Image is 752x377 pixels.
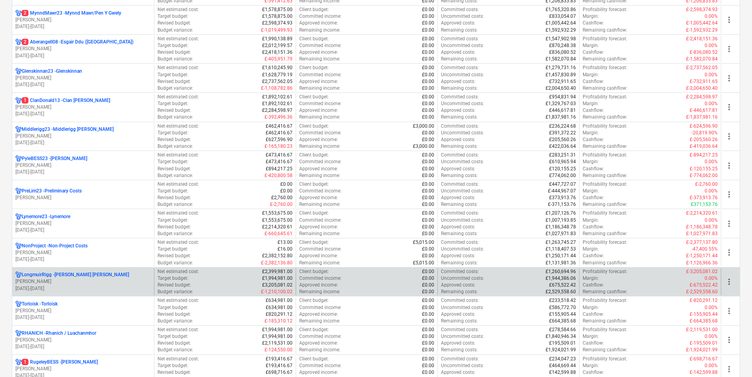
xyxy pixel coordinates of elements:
[158,6,199,13] p: Net estimated cost :
[549,130,576,136] p: £391,372.22
[686,85,718,92] p: £-2,004,650.40
[583,94,627,100] p: Profitability forecast :
[22,359,28,365] span: 1
[158,64,199,71] p: Net estimated cost :
[441,13,484,20] p: Uncommitted costs :
[441,172,478,179] p: Remaining costs :
[724,335,734,345] span: more_vert
[299,152,329,158] p: Client budget :
[299,6,329,13] p: Client budget :
[15,330,151,350] div: RHANICH -Rhanich / Luachanmhor[PERSON_NAME][DATE]-[DATE]
[422,172,434,179] p: £0.00
[549,94,576,100] p: £954,831.94
[724,15,734,25] span: more_vert
[266,136,293,143] p: £627,596.90
[686,36,718,42] p: £-2,418,151.36
[22,97,110,104] p: ClanDonald13 - Clan [PERSON_NAME]
[15,169,151,175] p: [DATE] - [DATE]
[549,136,576,143] p: £205,560.26
[583,158,599,165] p: Margin :
[583,107,604,114] p: Cashflow :
[15,194,151,201] p: [PERSON_NAME]
[690,136,718,143] p: £-205,560.26
[422,130,434,136] p: £0.00
[441,6,479,13] p: Committed costs :
[15,330,22,337] div: Project has multi currencies enabled
[15,278,151,285] p: [PERSON_NAME]
[583,166,604,172] p: Cashflow :
[158,100,188,107] p: Target budget :
[158,20,191,26] p: Revised budget :
[546,56,576,62] p: £1,582,070.84
[15,10,151,30] div: 2MynndMawr23 -Mynnd Mawr/Pen Y Gwely[PERSON_NAME][DATE]-[DATE]
[22,39,28,45] span: 2
[724,132,734,141] span: more_vert
[158,158,188,165] p: Target budget :
[441,136,475,143] p: Approved costs :
[549,78,576,85] p: £732,911.65
[158,85,193,92] p: Budget variance :
[158,56,193,62] p: Budget variance :
[15,53,151,59] p: [DATE] - [DATE]
[441,49,475,56] p: Approved costs :
[15,271,22,278] div: Project has multi currencies enabled
[583,130,599,136] p: Margin :
[549,13,576,20] p: £833,054.07
[15,271,151,292] div: LongmuirRigg -[PERSON_NAME] [PERSON_NAME][PERSON_NAME][DATE]-[DATE]
[299,27,340,34] p: Remaining income :
[546,85,576,92] p: £2,004,650.40
[690,143,718,150] p: £-419,036.64
[546,27,576,34] p: £1,592,932.29
[299,143,340,150] p: Remaining income :
[158,152,199,158] p: Net estimated cost :
[15,39,22,45] div: Project has multi currencies enabled
[158,13,188,20] p: Target budget :
[158,49,191,56] p: Revised budget :
[15,133,151,139] p: [PERSON_NAME]
[422,107,434,114] p: £0.00
[422,13,434,20] p: £0.00
[583,42,599,49] p: Margin :
[15,301,22,307] div: Project has multi currencies enabled
[280,181,293,188] p: £0.00
[299,56,340,62] p: Remaining income :
[724,277,734,287] span: more_vert
[422,36,434,42] p: £0.00
[15,155,22,162] div: Project has multi currencies enabled
[280,188,293,194] p: £0.00
[549,123,576,130] p: £236,224.68
[299,42,341,49] p: Committed income :
[158,143,193,150] p: Budget variance :
[724,161,734,170] span: more_vert
[15,111,151,117] p: [DATE] - [DATE]
[690,49,718,56] p: £-836,080.52
[690,172,718,179] p: £-774,062.00
[15,213,22,220] div: Project has multi currencies enabled
[686,27,718,34] p: £-1,592,932.29
[583,172,627,179] p: Remaining cashflow :
[158,114,193,121] p: Budget variance :
[422,42,434,49] p: £0.00
[686,94,718,100] p: £-2,284,598.97
[299,85,340,92] p: Remaining income :
[158,166,191,172] p: Revised budget :
[583,123,627,130] p: Profitability forecast :
[705,158,718,165] p: 0.00%
[22,68,82,75] p: Glenskinnan23 - Glenskinnan
[583,27,627,34] p: Remaining cashflow :
[262,100,293,107] p: £1,892,102.61
[422,56,434,62] p: £0.00
[262,42,293,49] p: £2,012,199.57
[264,172,293,179] p: £-420,800.58
[299,36,329,42] p: Client budget :
[299,13,341,20] p: Committed income :
[441,27,478,34] p: Remaining costs :
[266,158,293,165] p: £473,416.67
[158,72,188,78] p: Target budget :
[299,130,341,136] p: Committed income :
[583,136,604,143] p: Cashflow :
[422,136,434,143] p: £0.00
[549,158,576,165] p: £610,965.94
[15,139,151,146] p: [DATE] - [DATE]
[158,130,188,136] p: Target budget :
